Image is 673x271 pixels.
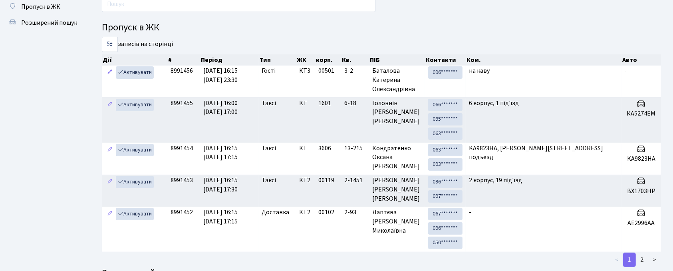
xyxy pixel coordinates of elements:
th: Ком. [466,54,621,66]
span: [DATE] 16:15 [DATE] 17:30 [203,176,238,194]
th: корп. [316,54,341,66]
a: Редагувати [105,208,115,220]
span: 2 корпус, 19 під'їзд [469,176,522,185]
a: Активувати [116,66,154,79]
h5: КА5274ЕМ [625,110,658,118]
span: Доставка [262,208,290,217]
th: Тип [259,54,296,66]
span: КТ [299,144,312,153]
a: Активувати [116,144,154,156]
span: 2-93 [344,208,366,217]
label: записів на сторінці [102,37,173,52]
a: Редагувати [105,144,115,156]
h5: АЕ2996АА [625,219,658,227]
span: Таксі [262,144,276,153]
th: ПІБ [369,54,425,66]
h5: ВХ1703НР [625,187,658,195]
a: > [648,253,661,267]
th: ЖК [296,54,315,66]
span: Розширений пошук [21,18,77,27]
th: Дії [102,54,167,66]
span: КТ3 [299,66,312,76]
a: Редагувати [105,99,115,111]
span: [DATE] 16:15 [DATE] 17:15 [203,208,238,226]
th: Кв. [341,54,369,66]
span: Лаптєва [PERSON_NAME] Миколаївна [372,208,422,235]
span: КТ2 [299,208,312,217]
span: 00119 [318,176,334,185]
span: Гості [262,66,276,76]
span: 6 корпус, 1 під'їзд [469,99,519,108]
span: [PERSON_NAME] [PERSON_NAME] [PERSON_NAME] [372,176,422,203]
th: Контакти [425,54,466,66]
span: 3606 [318,144,331,153]
span: [DATE] 16:00 [DATE] 17:00 [203,99,238,117]
th: Період [200,54,258,66]
span: KA9823HA, [PERSON_NAME][STREET_ADDRESS] подъезд [469,144,603,162]
span: Пропуск в ЖК [21,2,60,11]
span: 13-215 [344,144,366,153]
a: 1 [623,253,636,267]
span: 6-18 [344,99,366,108]
a: 2 [635,253,648,267]
a: Редагувати [105,66,115,79]
h5: KA9823HA [625,155,658,163]
span: - [469,208,471,217]
span: Баталова Катерина Олександрівна [372,66,422,94]
span: 2-1451 [344,176,366,185]
span: КТ2 [299,176,312,185]
span: 8991454 [171,144,193,153]
a: Редагувати [105,176,115,188]
span: Кондратенко Оксана [PERSON_NAME] [372,144,422,171]
span: 8991452 [171,208,193,217]
a: Активувати [116,208,154,220]
span: 00501 [318,66,334,75]
span: - [625,66,627,75]
span: Таксі [262,176,276,185]
a: Розширений пошук [4,15,84,31]
span: 00102 [318,208,334,217]
span: [DATE] 16:15 [DATE] 23:30 [203,66,238,84]
span: Таксі [262,99,276,108]
span: 1601 [318,99,331,108]
select: записів на сторінці [102,37,118,52]
th: Авто [621,54,661,66]
a: Активувати [116,176,154,188]
a: Активувати [116,99,154,111]
span: 8991453 [171,176,193,185]
span: 3-2 [344,66,366,76]
h4: Пропуск в ЖК [102,22,661,34]
th: # [167,54,201,66]
span: 8991455 [171,99,193,108]
span: КТ [299,99,312,108]
span: [DATE] 16:15 [DATE] 17:15 [203,144,238,162]
span: 8991456 [171,66,193,75]
span: на каву [469,66,490,75]
span: Головнін [PERSON_NAME] [PERSON_NAME] [372,99,422,126]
